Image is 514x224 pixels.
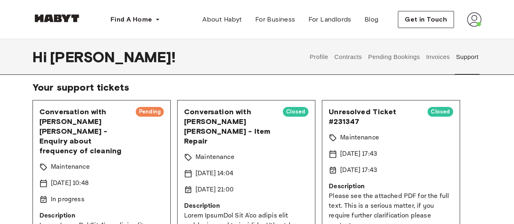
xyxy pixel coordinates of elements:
[367,39,421,75] button: Pending Bookings
[425,39,451,75] button: Invoices
[39,107,129,156] span: Conversation with [PERSON_NAME] [PERSON_NAME] - Enquiry about frequency of cleaning
[184,107,276,146] span: Conversation with [PERSON_NAME] [PERSON_NAME] - Item Repair
[329,182,453,191] p: Description
[195,185,234,195] p: [DATE] 21:00
[33,48,50,65] span: Hi
[51,195,85,204] p: In progress
[340,133,379,143] p: Maintenance
[455,39,479,75] button: Support
[33,81,481,94] span: Your support tickets
[340,165,377,175] p: [DATE] 17:43
[255,15,295,24] span: For Business
[340,149,377,159] p: [DATE] 17:43
[184,201,308,211] p: Description
[307,39,481,75] div: user profile tabs
[195,152,234,162] p: Maintenance
[51,162,90,172] p: Maintenance
[196,11,248,28] a: About Habyt
[50,48,176,65] span: [PERSON_NAME] !
[51,178,89,188] p: [DATE] 10:48
[111,15,152,24] span: Find A Home
[202,15,242,24] span: About Habyt
[39,211,164,221] p: Description
[405,15,447,24] span: Get in Touch
[329,107,421,126] span: Unresolved Ticket #231347
[333,39,363,75] button: Contracts
[301,11,358,28] a: For Landlords
[249,11,302,28] a: For Business
[427,108,453,116] span: Closed
[364,15,379,24] span: Blog
[467,12,481,27] img: avatar
[104,11,167,28] button: Find A Home
[283,108,308,116] span: Closed
[33,14,81,22] img: Habyt
[358,11,385,28] a: Blog
[309,39,330,75] button: Profile
[398,11,454,28] button: Get in Touch
[195,169,233,178] p: [DATE] 14:04
[308,15,351,24] span: For Landlords
[136,108,164,116] span: Pending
